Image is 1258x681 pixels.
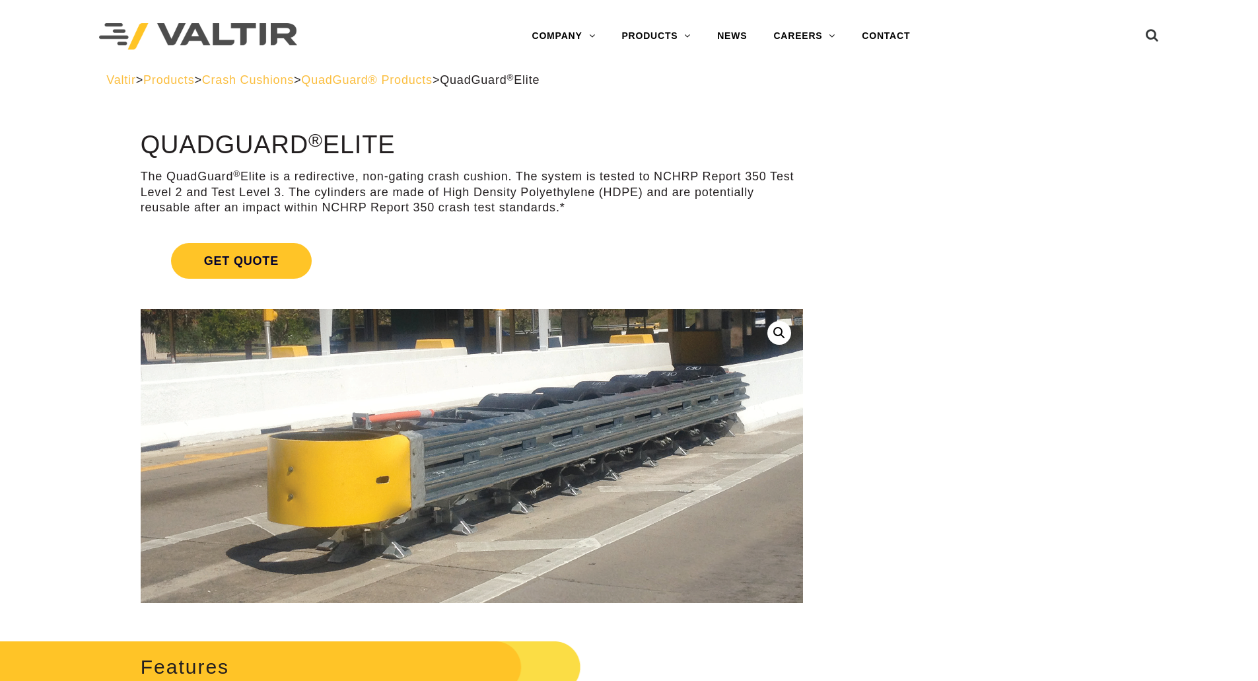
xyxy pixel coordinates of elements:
[704,23,760,50] a: NEWS
[141,227,803,295] a: Get Quote
[440,73,540,87] span: QuadGuard Elite
[518,23,608,50] a: COMPANY
[106,73,135,87] a: Valtir
[141,131,803,159] h1: QuadGuard Elite
[507,73,514,83] sup: ®
[143,73,194,87] a: Products
[760,23,849,50] a: CAREERS
[849,23,923,50] a: CONTACT
[106,73,1152,88] div: > > > >
[608,23,704,50] a: PRODUCTS
[301,73,433,87] a: QuadGuard® Products
[308,129,323,151] sup: ®
[233,169,240,179] sup: ®
[99,23,297,50] img: Valtir
[141,169,803,215] p: The QuadGuard Elite is a redirective, non-gating crash cushion. The system is tested to NCHRP Rep...
[202,73,294,87] a: Crash Cushions
[171,243,312,279] span: Get Quote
